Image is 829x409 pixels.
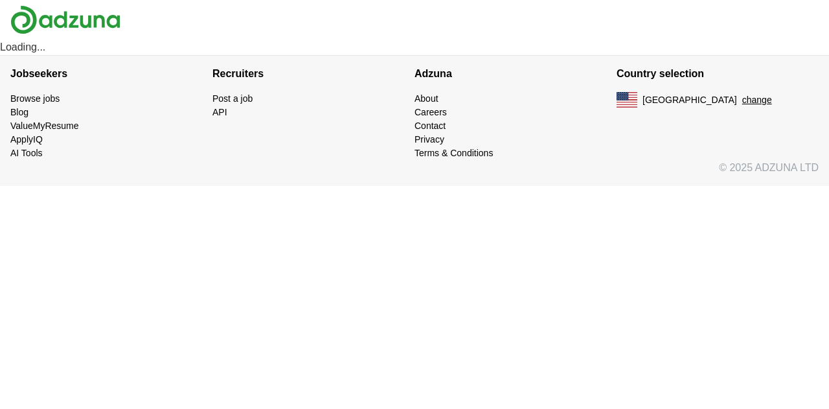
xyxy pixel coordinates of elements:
[414,134,444,145] a: Privacy
[212,107,227,117] a: API
[10,93,60,104] a: Browse jobs
[10,134,43,145] a: ApplyIQ
[10,121,79,131] a: ValueMyResume
[642,93,737,107] span: [GEOGRAPHIC_DATA]
[212,93,253,104] a: Post a job
[10,107,28,117] a: Blog
[617,56,819,92] h4: Country selection
[10,5,120,34] img: Adzuna logo
[414,107,447,117] a: Careers
[742,93,772,107] button: change
[617,92,637,108] img: US flag
[414,121,446,131] a: Contact
[414,93,438,104] a: About
[414,148,493,158] a: Terms & Conditions
[10,148,43,158] a: AI Tools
